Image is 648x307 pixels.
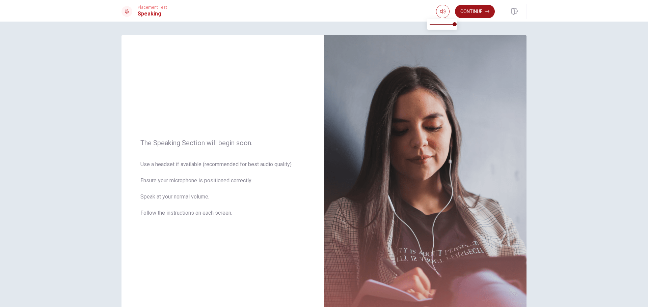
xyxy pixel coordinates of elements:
[140,139,305,147] span: The Speaking Section will begin soon.
[455,5,495,18] button: Continue
[138,10,167,18] h1: Speaking
[138,5,167,10] span: Placement Test
[140,160,305,225] span: Use a headset if available (recommended for best audio quality). Ensure your microphone is positi...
